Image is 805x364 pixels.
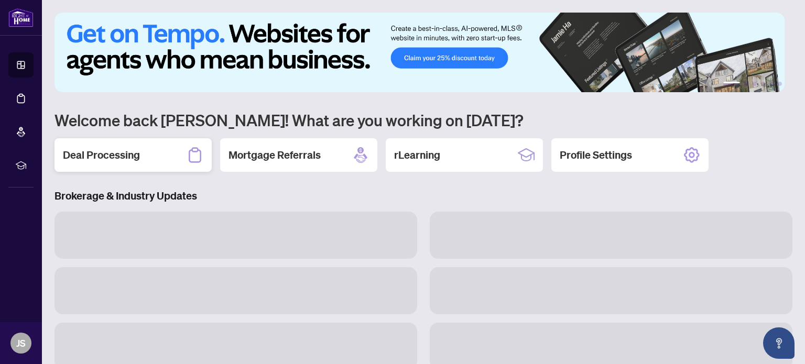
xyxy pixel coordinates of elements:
[763,327,795,359] button: Open asap
[769,82,774,86] button: 5
[63,148,140,162] h2: Deal Processing
[55,189,792,203] h3: Brokerage & Industry Updates
[8,8,34,27] img: logo
[394,148,440,162] h2: rLearning
[753,82,757,86] button: 3
[560,148,632,162] h2: Profile Settings
[761,82,765,86] button: 4
[744,82,748,86] button: 2
[778,82,782,86] button: 6
[16,336,26,350] span: JS
[55,13,785,92] img: Slide 0
[229,148,321,162] h2: Mortgage Referrals
[723,82,740,86] button: 1
[55,110,792,130] h1: Welcome back [PERSON_NAME]! What are you working on [DATE]?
